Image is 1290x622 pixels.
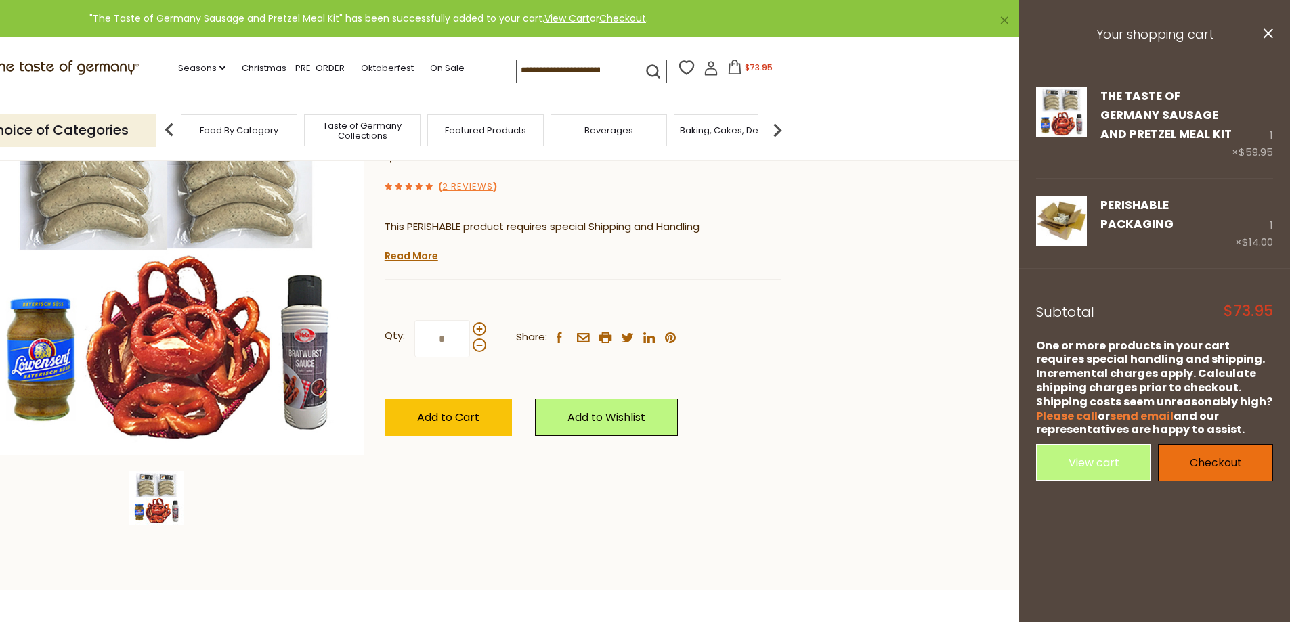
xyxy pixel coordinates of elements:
span: Add to Cart [417,409,479,425]
span: $73.95 [1224,304,1273,319]
img: The Taste of Germany Sausage and Pretzel Meal Kit [129,471,184,525]
span: Subtotal [1036,303,1094,321]
a: Food By Category [200,125,278,135]
a: PERISHABLE Packaging [1036,196,1087,251]
a: The Taste of Germany Sausage and Pretzel Meal Kit [1036,87,1087,162]
a: On Sale [430,61,465,76]
a: View cart [1036,444,1151,481]
strong: Qty: [385,328,405,345]
button: Add to Cart [385,399,512,436]
a: Christmas - PRE-ORDER [242,61,345,76]
a: Taste of Germany Collections [308,120,416,141]
img: previous arrow [156,116,183,143]
div: 1 × [1232,87,1273,162]
img: PERISHABLE Packaging [1036,196,1087,246]
img: next arrow [764,116,791,143]
button: $73.95 [721,60,779,80]
a: Read More [385,249,438,263]
a: Seasons [178,61,225,76]
a: 2 Reviews [442,180,493,194]
a: View Cart [544,12,590,25]
span: ( ) [438,180,497,193]
span: Share: [516,329,547,346]
a: Featured Products [445,125,526,135]
a: Checkout [1158,444,1273,481]
a: Add to Wishlist [535,399,678,436]
p: This PERISHABLE product requires special Shipping and Handling [385,219,781,236]
div: One or more products in your cart requires special handling and shipping. Incremental charges app... [1036,339,1273,438]
span: $59.95 [1239,145,1273,159]
input: Qty: [414,320,470,357]
a: send email [1110,408,1174,424]
a: Oktoberfest [361,61,414,76]
span: $14.00 [1242,235,1273,249]
img: The Taste of Germany Sausage and Pretzel Meal Kit [1036,87,1087,137]
a: PERISHABLE Packaging [1100,197,1174,232]
a: Baking, Cakes, Desserts [680,125,785,135]
li: We will ship this product in heat-protective packaging and ice. [397,246,781,263]
span: $73.95 [745,62,773,73]
a: × [1000,16,1008,24]
a: The Taste of Germany Sausage and Pretzel Meal Kit [1100,88,1232,143]
a: Beverages [584,125,633,135]
a: Please call [1036,408,1098,424]
a: Checkout [599,12,646,25]
div: 1 × [1235,196,1273,251]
